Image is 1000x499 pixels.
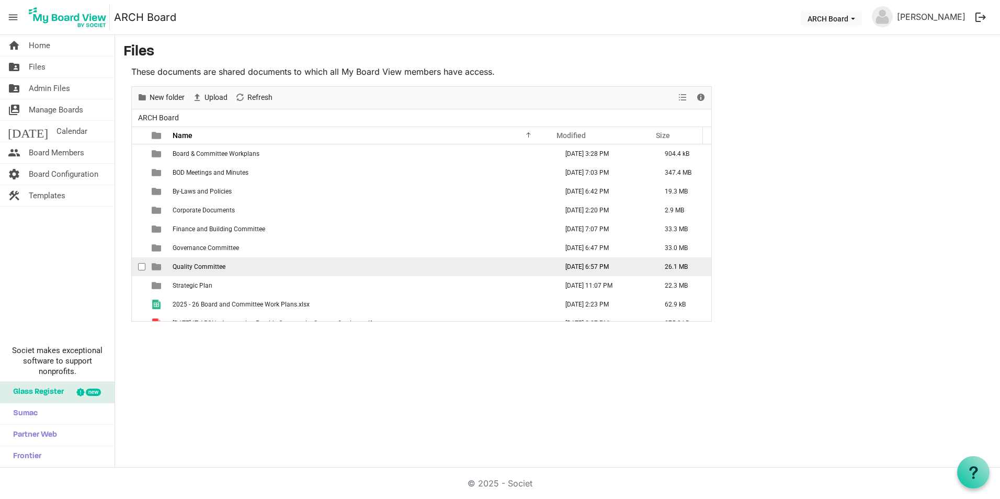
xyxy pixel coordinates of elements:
span: Board Configuration [29,164,98,185]
td: checkbox [132,276,145,295]
span: construction [8,185,20,206]
td: checkbox [132,239,145,257]
span: Sumac [8,403,38,424]
td: is template cell column header type [145,144,169,163]
div: Details [692,87,710,109]
h3: Files [123,43,992,61]
td: checkbox [132,220,145,239]
span: home [8,35,20,56]
td: checkbox [132,314,145,333]
button: Upload [190,91,230,104]
td: Finance and Building Committee is template cell column header Name [169,220,554,239]
td: 22.3 MB is template cell column header Size [654,276,711,295]
button: New folder [135,91,187,104]
span: Modified [556,131,586,140]
div: new [86,389,101,396]
td: 33.0 MB is template cell column header Size [654,239,711,257]
span: folder_shared [8,78,20,99]
td: 62.9 kB is template cell column header Size [654,295,711,314]
span: Finance and Building Committee [173,225,265,233]
span: Quality Committee [173,263,225,270]
td: is template cell column header type [145,201,169,220]
button: ARCH Board dropdownbutton [801,11,862,26]
button: logout [970,6,992,28]
div: Upload [188,87,231,109]
td: 19.3 MB is template cell column header Size [654,182,711,201]
td: By-Laws and Policies is template cell column header Name [169,182,554,201]
p: These documents are shared documents to which all My Board View members have access. [131,65,712,78]
span: Corporate Documents [173,207,235,214]
span: menu [3,7,23,27]
td: is template cell column header type [145,295,169,314]
span: Board Members [29,142,84,163]
span: Frontier [8,446,41,467]
span: ARCH Board [136,111,181,124]
td: checkbox [132,295,145,314]
span: 2025 - 26 Board and Committee Work Plans.xlsx [173,301,310,308]
span: Size [656,131,670,140]
span: [DATE] [8,121,48,142]
span: By-Laws and Policies [173,188,232,195]
span: Partner Web [8,425,57,446]
span: folder_shared [8,56,20,77]
span: Admin Files [29,78,70,99]
span: Upload [203,91,229,104]
td: Quality Committee is template cell column header Name [169,257,554,276]
td: Corporate Documents is template cell column header Name [169,201,554,220]
span: people [8,142,20,163]
td: 2.9 MB is template cell column header Size [654,201,711,220]
td: checkbox [132,144,145,163]
span: Governance Committee [173,244,239,252]
td: Board & Committee Workplans is template cell column header Name [169,144,554,163]
a: ARCH Board [114,7,176,28]
div: Refresh [231,87,276,109]
a: My Board View Logo [26,4,114,30]
a: © 2025 - Societ [468,478,532,489]
td: is template cell column header type [145,276,169,295]
div: New folder [133,87,188,109]
a: [PERSON_NAME] [893,6,970,27]
span: Calendar [56,121,87,142]
span: Refresh [246,91,274,104]
span: Societ makes exceptional software to support nonprofits. [5,345,110,377]
td: 26.1 MB is template cell column header Size [654,257,711,276]
td: checkbox [132,257,145,276]
span: Home [29,35,50,56]
button: Refresh [233,91,275,104]
td: May 14, 2025 6:42 PM column header Modified [554,182,654,201]
span: BOD Meetings and Minutes [173,169,248,176]
img: no-profile-picture.svg [872,6,893,27]
td: 33.3 MB is template cell column header Size [654,220,711,239]
td: is template cell column header type [145,163,169,182]
td: Strategic Plan is template cell column header Name [169,276,554,295]
td: September 02, 2025 2:27 PM column header Modified [554,314,654,333]
td: November 22, 2024 6:47 PM column header Modified [554,239,654,257]
span: Name [173,131,192,140]
td: checkbox [132,182,145,201]
span: switch_account [8,99,20,120]
div: View [674,87,692,109]
td: checkbox [132,163,145,182]
td: is template cell column header type [145,314,169,333]
img: My Board View Logo [26,4,110,30]
td: September 02, 2025 2:23 PM column header Modified [554,295,654,314]
td: is template cell column header type [145,220,169,239]
td: August 28, 2024 3:28 PM column header Modified [554,144,654,163]
button: Details [694,91,708,104]
span: Board & Committee Workplans [173,150,259,157]
td: BOD Meetings and Minutes is template cell column header Name [169,163,554,182]
td: 2025 08 14 LT ARCH - Approval to Provide Community Support Services.pdf is template cell column h... [169,314,554,333]
td: October 06, 2021 11:07 PM column header Modified [554,276,654,295]
td: June 05, 2025 7:07 PM column header Modified [554,220,654,239]
td: checkbox [132,201,145,220]
span: New folder [149,91,186,104]
td: 904.4 kB is template cell column header Size [654,144,711,163]
span: Templates [29,185,65,206]
td: 347.4 MB is template cell column header Size [654,163,711,182]
td: 275.0 kB is template cell column header Size [654,314,711,333]
td: is template cell column header type [145,182,169,201]
span: Files [29,56,46,77]
span: Strategic Plan [173,282,212,289]
button: View dropdownbutton [676,91,689,104]
td: is template cell column header type [145,239,169,257]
